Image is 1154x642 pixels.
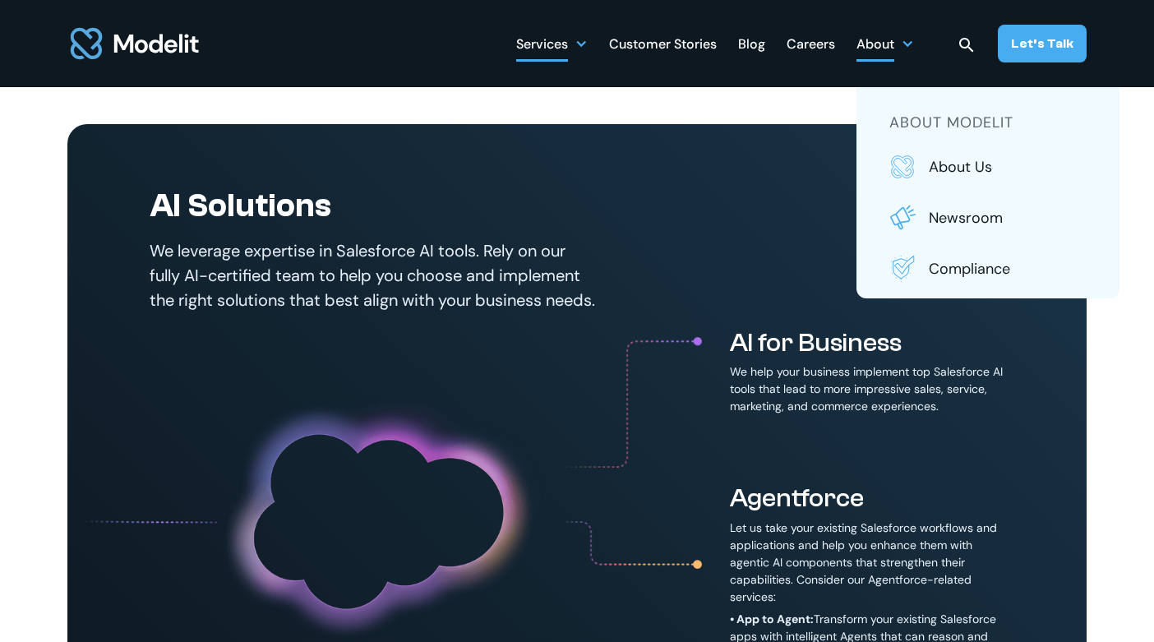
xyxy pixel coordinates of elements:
p: We leverage expertise in Salesforce AI tools. Rely on our fully AI-certified team to help you cho... [150,238,598,312]
p: Newsroom [929,207,1087,229]
div: Services [516,30,568,62]
strong: • App to Agent: [730,612,814,626]
p: We help your business implement top Salesforce AI tools that lead to more impressive sales, servi... [730,363,1004,415]
div: Customer Stories [609,30,717,62]
div: About [856,27,914,59]
div: Let’s Talk [1011,35,1073,53]
p: Compliance [929,258,1087,279]
p: Let us take your existing Salesforce workflows and applications and help you enhance them with ag... [730,520,1004,606]
a: Newsroom [889,205,1087,231]
h5: about modelit [889,112,1087,134]
div: Blog [738,30,765,62]
a: About us [889,154,1087,180]
nav: About [856,87,1119,298]
p: About us [929,156,1087,178]
h3: AI for Business [730,327,1004,358]
div: Careers [787,30,835,62]
img: modelit logo [67,18,202,69]
div: About [856,30,894,62]
a: Customer Stories [609,27,717,59]
a: Careers [787,27,835,59]
div: Services [516,27,588,59]
a: home [67,18,202,69]
h3: Agentforce [730,483,1004,514]
a: Compliance [889,256,1087,282]
h2: AI Solutions [150,186,598,225]
a: Let’s Talk [998,25,1087,62]
a: Blog [738,27,765,59]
